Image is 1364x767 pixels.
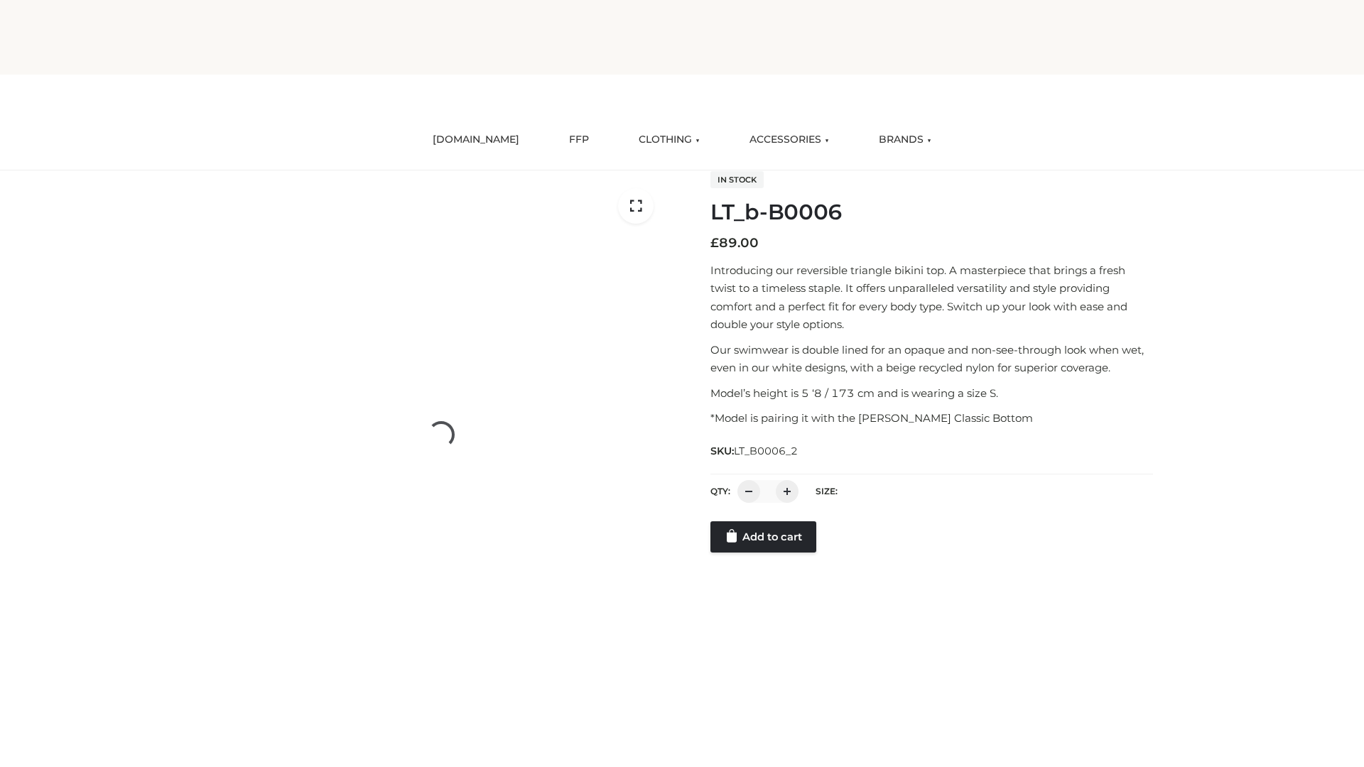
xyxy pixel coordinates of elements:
a: FFP [558,124,600,156]
label: Size: [816,486,838,496]
a: Add to cart [710,521,816,553]
p: Model’s height is 5 ‘8 / 173 cm and is wearing a size S. [710,384,1153,403]
a: CLOTHING [628,124,710,156]
span: £ [710,235,719,251]
span: SKU: [710,442,799,459]
bdi: 89.00 [710,235,759,251]
p: Our swimwear is double lined for an opaque and non-see-through look when wet, even in our white d... [710,341,1153,377]
label: QTY: [710,486,730,496]
a: [DOMAIN_NAME] [422,124,530,156]
p: *Model is pairing it with the [PERSON_NAME] Classic Bottom [710,409,1153,428]
a: BRANDS [868,124,942,156]
span: LT_B0006_2 [734,445,798,457]
p: Introducing our reversible triangle bikini top. A masterpiece that brings a fresh twist to a time... [710,261,1153,334]
a: ACCESSORIES [739,124,840,156]
span: In stock [710,171,764,188]
h1: LT_b-B0006 [710,200,1153,225]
